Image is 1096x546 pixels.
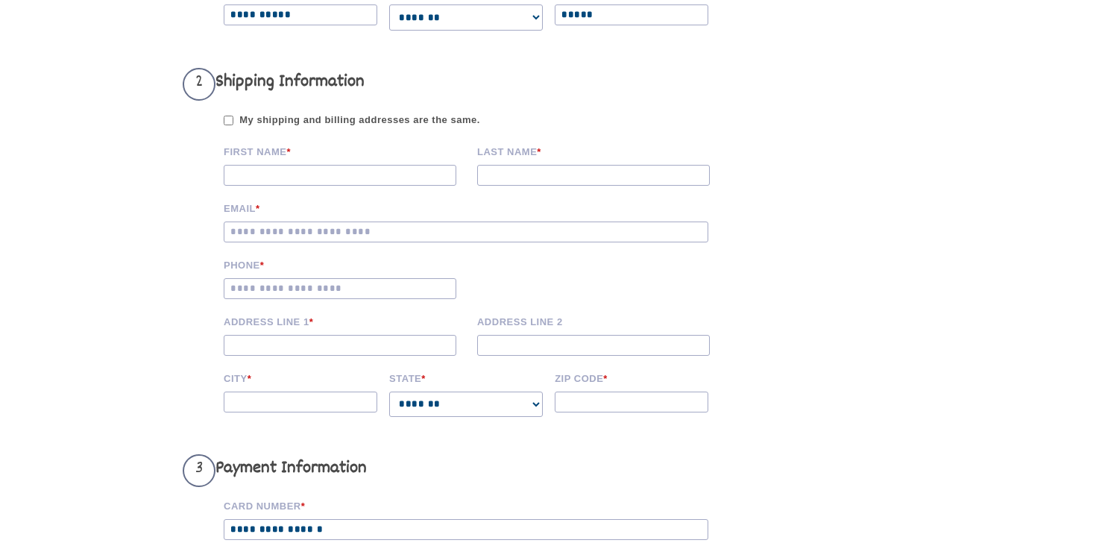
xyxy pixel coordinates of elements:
[183,68,215,101] span: 2
[477,144,720,157] label: Last name
[239,112,696,128] span: My shipping and billing addresses are the same.
[224,257,467,271] label: Phone
[555,371,710,384] label: Zip code
[224,116,233,125] input: My shipping and billing addresses are the same.
[477,314,720,327] label: Address Line 2
[183,454,731,487] h3: Payment Information
[224,371,379,384] label: City
[183,454,215,487] span: 3
[224,201,731,214] label: Email
[183,68,731,101] h3: Shipping Information
[224,144,467,157] label: First Name
[389,371,544,384] label: State
[224,314,467,327] label: Address Line 1
[224,498,731,512] label: Card Number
